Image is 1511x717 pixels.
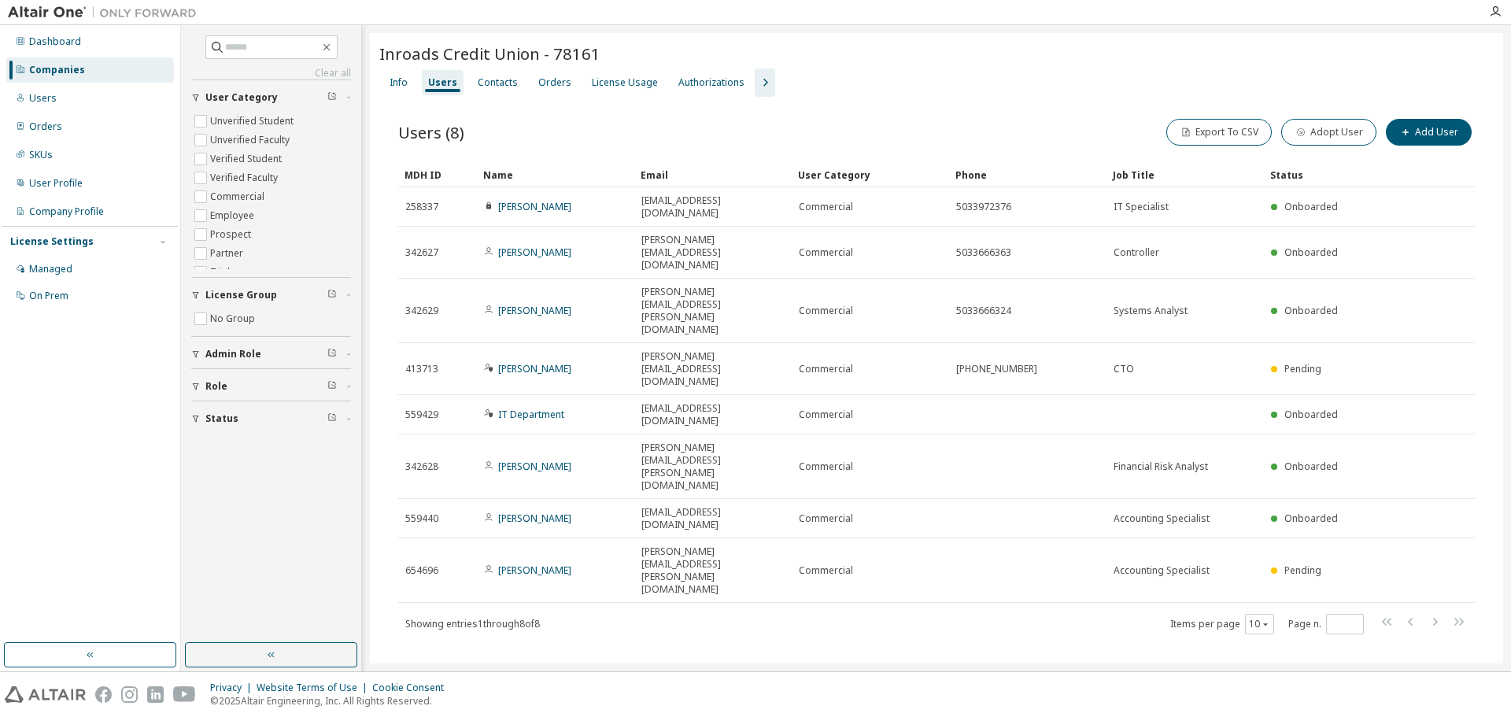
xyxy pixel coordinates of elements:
div: Company Profile [29,205,104,218]
div: License Settings [10,235,94,248]
span: 413713 [405,363,438,375]
span: Financial Risk Analyst [1114,460,1208,473]
div: User Profile [29,177,83,190]
span: Items per page [1170,614,1274,634]
span: 5033666363 [956,246,1011,259]
span: Systems Analyst [1114,305,1188,317]
label: Verified Faculty [210,168,281,187]
div: Website Terms of Use [257,682,372,694]
a: [PERSON_NAME] [498,304,571,317]
div: Orders [29,120,62,133]
img: youtube.svg [173,686,196,703]
div: Orders [538,76,571,89]
div: MDH ID [405,162,471,187]
a: [PERSON_NAME] [498,460,571,473]
div: Cookie Consent [372,682,453,694]
span: Clear filter [327,412,337,425]
div: Users [29,92,57,105]
div: Name [483,162,628,187]
span: Users (8) [398,121,464,143]
button: Export To CSV [1166,119,1272,146]
div: Managed [29,263,72,275]
div: Contacts [478,76,518,89]
div: Phone [955,162,1100,187]
label: Unverified Faculty [210,131,293,150]
span: IT Specialist [1114,201,1169,213]
span: [PHONE_NUMBER] [956,363,1037,375]
label: Prospect [210,225,254,244]
span: 5033972376 [956,201,1011,213]
div: Email [641,162,785,187]
span: Status [205,412,238,425]
span: [PERSON_NAME][EMAIL_ADDRESS][PERSON_NAME][DOMAIN_NAME] [641,442,785,492]
span: Commercial [799,246,853,259]
span: Commercial [799,305,853,317]
span: Accounting Specialist [1114,564,1210,577]
div: Users [428,76,457,89]
a: [PERSON_NAME] [498,246,571,259]
span: Commercial [799,201,853,213]
a: [PERSON_NAME] [498,564,571,577]
label: Commercial [210,187,268,206]
span: [PERSON_NAME][EMAIL_ADDRESS][PERSON_NAME][DOMAIN_NAME] [641,545,785,596]
a: IT Department [498,408,564,421]
span: Inroads Credit Union - 78161 [379,43,600,65]
span: [EMAIL_ADDRESS][DOMAIN_NAME] [641,402,785,427]
span: License Group [205,289,277,301]
div: SKUs [29,149,53,161]
div: Job Title [1113,162,1258,187]
span: Commercial [799,460,853,473]
span: 5033666324 [956,305,1011,317]
button: 10 [1249,618,1270,630]
span: Pending [1284,362,1321,375]
span: Page n. [1288,614,1364,634]
span: 258337 [405,201,438,213]
div: License Usage [592,76,658,89]
span: Onboarded [1284,460,1338,473]
span: [PERSON_NAME][EMAIL_ADDRESS][PERSON_NAME][DOMAIN_NAME] [641,286,785,336]
button: Adopt User [1281,119,1376,146]
label: Unverified Student [210,112,297,131]
button: Status [191,401,351,436]
span: Clear filter [327,289,337,301]
label: Partner [210,244,246,263]
button: License Group [191,278,351,312]
div: Authorizations [678,76,744,89]
div: User Category [798,162,943,187]
span: Commercial [799,408,853,421]
img: altair_logo.svg [5,686,86,703]
a: [PERSON_NAME] [498,362,571,375]
span: Onboarded [1284,304,1338,317]
span: 342627 [405,246,438,259]
a: [PERSON_NAME] [498,512,571,525]
span: 342628 [405,460,438,473]
p: © 2025 Altair Engineering, Inc. All Rights Reserved. [210,694,453,708]
span: Accounting Specialist [1114,512,1210,525]
span: [PERSON_NAME][EMAIL_ADDRESS][DOMAIN_NAME] [641,234,785,272]
span: Controller [1114,246,1159,259]
div: Status [1270,162,1380,187]
span: [PERSON_NAME][EMAIL_ADDRESS][DOMAIN_NAME] [641,350,785,388]
span: 559429 [405,408,438,421]
span: Onboarded [1284,246,1338,259]
div: Info [390,76,408,89]
label: No Group [210,309,258,328]
button: User Category [191,80,351,115]
div: On Prem [29,290,68,302]
span: CTO [1114,363,1134,375]
span: Onboarded [1284,408,1338,421]
span: Onboarded [1284,200,1338,213]
span: User Category [205,91,278,104]
a: [PERSON_NAME] [498,200,571,213]
span: 654696 [405,564,438,577]
span: [EMAIL_ADDRESS][DOMAIN_NAME] [641,194,785,220]
span: Showing entries 1 through 8 of 8 [405,617,540,630]
div: Dashboard [29,35,81,48]
span: 342629 [405,305,438,317]
button: Add User [1386,119,1472,146]
span: [EMAIL_ADDRESS][DOMAIN_NAME] [641,506,785,531]
img: instagram.svg [121,686,138,703]
img: linkedin.svg [147,686,164,703]
label: Trial [210,263,233,282]
span: Onboarded [1284,512,1338,525]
